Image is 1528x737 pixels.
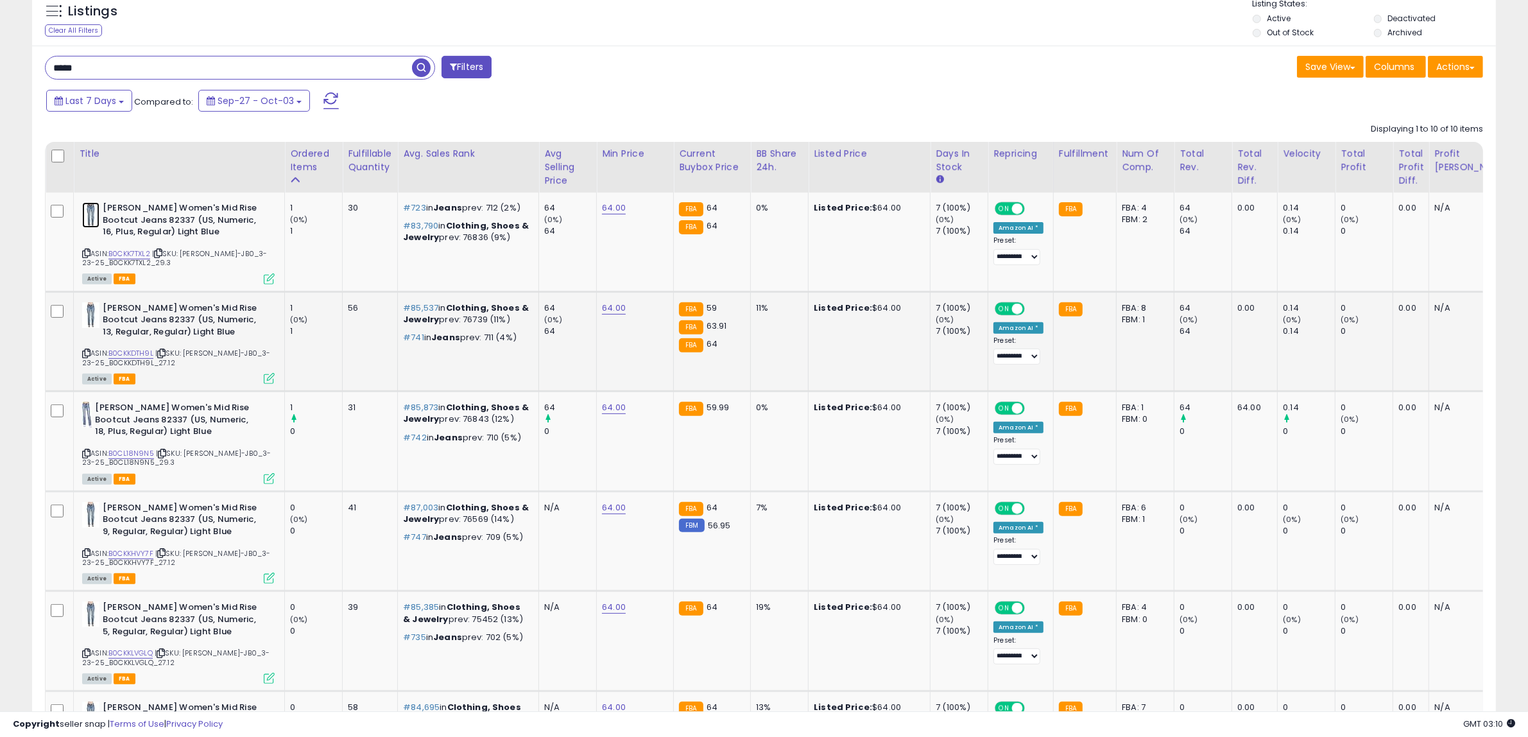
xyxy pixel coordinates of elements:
[403,631,426,643] span: #735
[544,402,596,413] div: 64
[1341,614,1359,625] small: (0%)
[1023,503,1043,514] span: OFF
[403,401,438,413] span: #85,873
[166,718,223,730] a: Privacy Policy
[290,402,342,413] div: 1
[708,519,731,532] span: 56.95
[1434,147,1511,174] div: Profit [PERSON_NAME]
[996,204,1012,214] span: ON
[1180,525,1232,537] div: 0
[1122,314,1164,325] div: FBM: 1
[544,325,596,337] div: 64
[1237,602,1267,613] div: 0.00
[814,501,872,514] b: Listed Price:
[403,202,426,214] span: #723
[82,573,112,584] span: All listings currently available for purchase on Amazon
[544,147,591,187] div: Avg Selling Price
[1283,302,1335,314] div: 0.14
[290,625,342,637] div: 0
[936,414,954,424] small: (0%)
[936,147,983,174] div: Days In Stock
[602,601,626,614] a: 64.00
[1180,214,1198,225] small: (0%)
[1341,214,1359,225] small: (0%)
[290,325,342,337] div: 1
[679,320,703,334] small: FBA
[134,96,193,108] span: Compared to:
[82,673,112,684] span: All listings currently available for purchase on Amazon
[544,602,587,613] div: N/A
[1180,625,1232,637] div: 0
[602,501,626,514] a: 64.00
[290,426,342,437] div: 0
[82,402,275,483] div: ASIN:
[936,426,988,437] div: 7 (100%)
[1180,426,1232,437] div: 0
[1341,302,1393,314] div: 0
[1371,123,1483,135] div: Displaying 1 to 10 of 10 items
[814,202,920,214] div: $64.00
[1180,225,1232,237] div: 64
[82,548,271,568] span: | SKU: [PERSON_NAME]-JB0_3-23-25_B0CKKHVY7F_27.12
[814,302,872,314] b: Listed Price:
[993,522,1043,533] div: Amazon AI *
[1122,214,1164,225] div: FBM: 2
[1434,502,1506,514] div: N/A
[1122,202,1164,214] div: FBA: 4
[82,648,270,667] span: | SKU: [PERSON_NAME]-JB0_3-23-25_B0CKKLVGLQ_27.12
[82,502,275,583] div: ASIN:
[1434,402,1506,413] div: N/A
[348,502,388,514] div: 41
[290,147,337,174] div: Ordered Items
[993,436,1043,465] div: Preset:
[403,220,438,232] span: #83,790
[756,402,798,413] div: 0%
[1463,718,1515,730] span: 2025-10-11 03:10 GMT
[679,147,745,174] div: Current Buybox Price
[1059,402,1083,416] small: FBA
[114,673,135,684] span: FBA
[707,302,717,314] span: 59
[1023,603,1043,614] span: OFF
[679,338,703,352] small: FBA
[993,236,1043,265] div: Preset:
[1059,202,1083,216] small: FBA
[679,220,703,234] small: FBA
[46,90,132,112] button: Last 7 Days
[403,147,533,160] div: Avg. Sales Rank
[814,401,872,413] b: Listed Price:
[1180,147,1226,174] div: Total Rev.
[707,220,717,232] span: 64
[431,331,460,343] span: Jeans
[936,225,988,237] div: 7 (100%)
[936,525,988,537] div: 7 (100%)
[996,303,1012,314] span: ON
[82,248,268,268] span: | SKU: [PERSON_NAME]-JB0_3-23-25_B0CKK7TXL2_29.3
[290,614,308,625] small: (0%)
[403,632,529,643] p: in prev: 702 (5%)
[1341,502,1393,514] div: 0
[936,614,954,625] small: (0%)
[1434,302,1506,314] div: N/A
[290,514,308,525] small: (0%)
[936,514,954,525] small: (0%)
[1237,202,1267,214] div: 0.00
[679,202,703,216] small: FBA
[993,222,1043,234] div: Amazon AI *
[707,202,717,214] span: 64
[1180,502,1232,514] div: 0
[1180,302,1232,314] div: 64
[679,402,703,416] small: FBA
[290,602,342,613] div: 0
[1283,214,1301,225] small: (0%)
[108,548,153,559] a: B0CKKHVY7F
[1122,514,1164,525] div: FBM: 1
[1283,625,1335,637] div: 0
[993,636,1043,665] div: Preset:
[1428,56,1483,78] button: Actions
[433,531,462,543] span: Jeans
[707,338,717,350] span: 64
[348,302,388,314] div: 56
[1398,202,1419,214] div: 0.00
[1180,315,1198,325] small: (0%)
